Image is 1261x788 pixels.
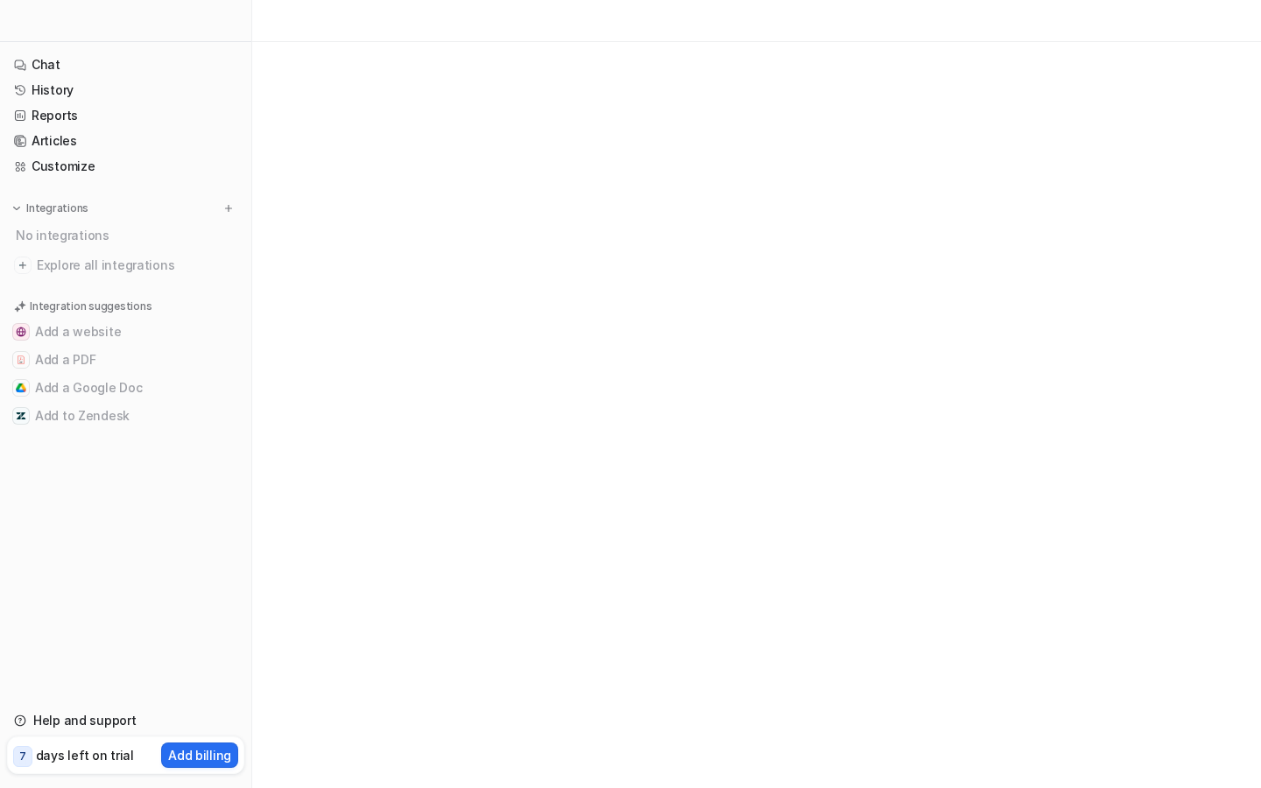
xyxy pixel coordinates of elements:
a: Customize [7,154,244,179]
button: Add to ZendeskAdd to Zendesk [7,402,244,430]
a: Chat [7,53,244,77]
a: Explore all integrations [7,253,244,278]
a: History [7,78,244,102]
img: Add a PDF [16,355,26,365]
img: Add a Google Doc [16,383,26,393]
img: Add a website [16,327,26,337]
img: Add to Zendesk [16,411,26,421]
img: explore all integrations [14,257,32,274]
p: days left on trial [36,746,134,764]
p: 7 [19,749,26,764]
a: Help and support [7,708,244,733]
a: Reports [7,103,244,128]
img: menu_add.svg [222,202,235,215]
span: Explore all integrations [37,251,237,279]
button: Integrations [7,200,94,217]
div: No integrations [11,221,244,250]
p: Integrations [26,201,88,215]
button: Add billing [161,742,238,768]
button: Add a Google DocAdd a Google Doc [7,374,244,402]
p: Add billing [168,746,231,764]
button: Add a websiteAdd a website [7,318,244,346]
button: Add a PDFAdd a PDF [7,346,244,374]
a: Articles [7,129,244,153]
img: expand menu [11,202,23,215]
p: Integration suggestions [30,299,151,314]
